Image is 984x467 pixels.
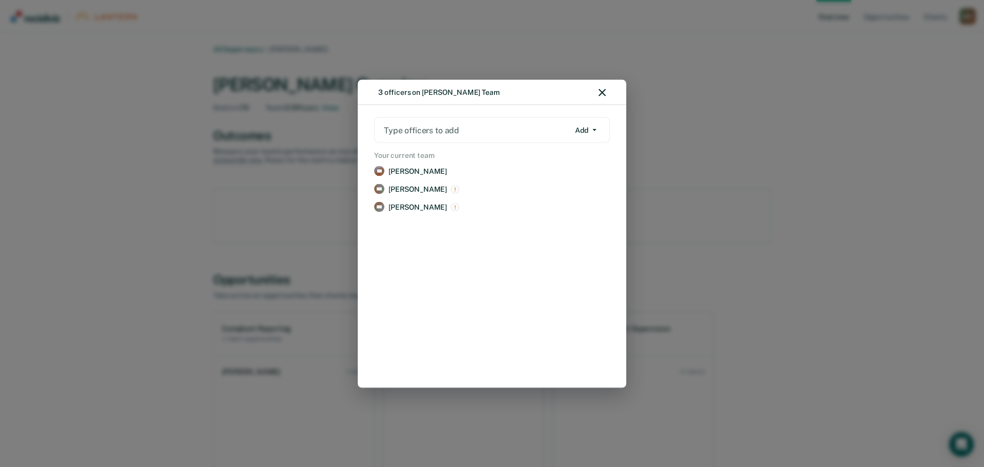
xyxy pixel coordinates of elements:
p: [PERSON_NAME] [388,202,447,211]
p: [PERSON_NAME] [388,185,447,193]
img: This is an excluded officer [451,185,459,193]
p: [PERSON_NAME] [388,167,447,175]
h2: Your current team [372,151,612,160]
div: 3 officers on [PERSON_NAME] Team [378,88,500,96]
a: View supervision staff details for Xavier Humphrey [372,182,612,196]
a: View supervision staff details for Samara Bullard [372,164,612,178]
button: Add [570,122,601,138]
img: This is an excluded officer [451,203,459,211]
a: View supervision staff details for Keon Kilpatrick [372,200,612,214]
